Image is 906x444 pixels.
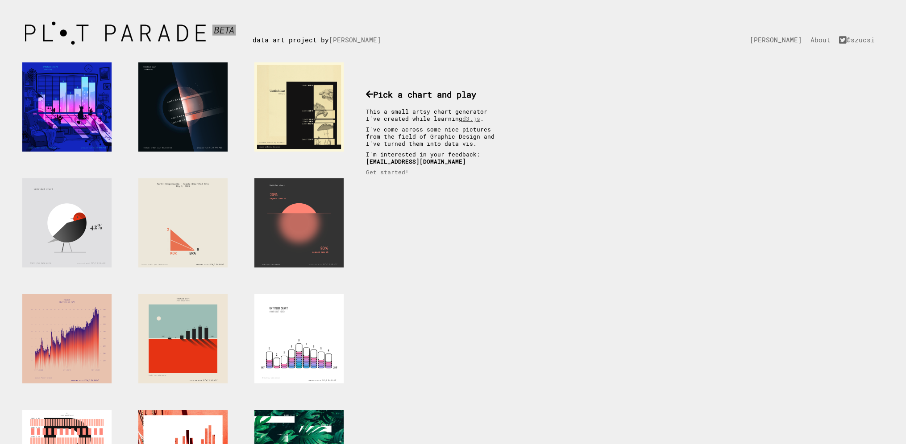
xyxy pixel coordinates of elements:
a: @szucsi [839,36,879,44]
a: About [810,36,835,44]
a: [PERSON_NAME] [750,36,806,44]
p: I'm interested in your feedback: [366,151,504,165]
p: This a small artsy chart generator I've created while learning . [366,108,504,122]
div: data art project by [253,18,395,44]
h3: Pick a chart and play [366,89,504,100]
b: [EMAIL_ADDRESS][DOMAIN_NAME] [366,158,466,165]
a: Get started! [366,169,409,176]
p: I've come across some nice pictures from the field of Graphic Design and I've turned them into da... [366,126,504,147]
a: d3.js [462,115,480,122]
a: [PERSON_NAME] [329,36,386,44]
